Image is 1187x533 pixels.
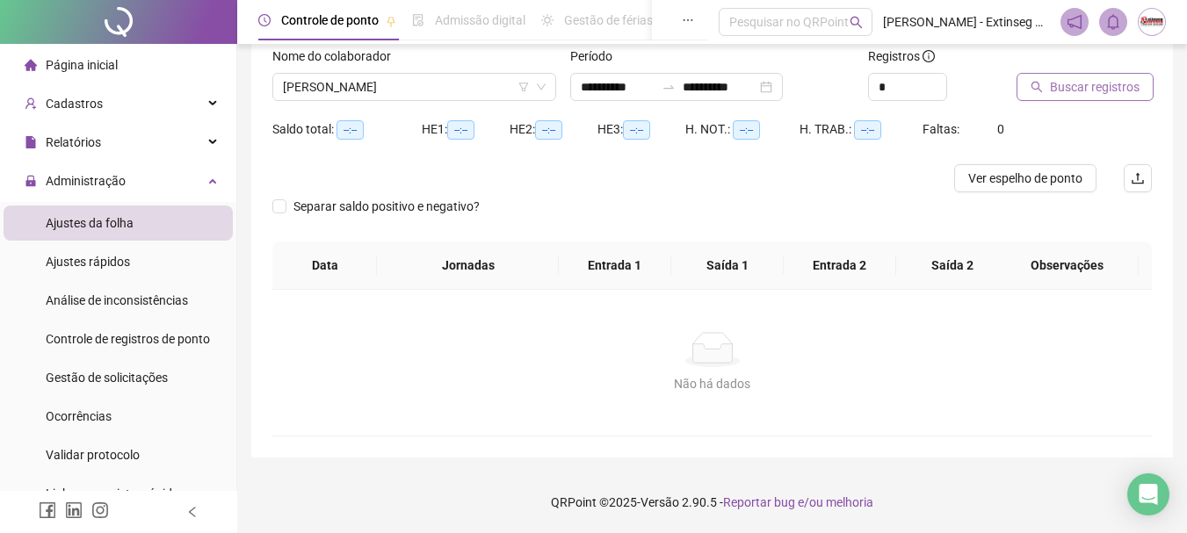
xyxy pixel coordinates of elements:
[1105,14,1121,30] span: bell
[25,175,37,187] span: lock
[258,14,271,26] span: clock-circle
[65,501,83,519] span: linkedin
[954,164,1097,192] button: Ver espelho de ponto
[564,13,653,27] span: Gestão de férias
[46,135,101,149] span: Relatórios
[570,47,624,66] label: Período
[46,371,168,385] span: Gestão de solicitações
[559,241,671,290] th: Entrada 1
[850,16,863,29] span: search
[623,120,650,140] span: --:--
[286,197,487,216] span: Separar saldo positivo e negativo?
[868,47,935,66] span: Registros
[541,14,554,26] span: sun
[518,82,529,92] span: filter
[641,495,679,509] span: Versão
[597,119,685,140] div: HE 3:
[923,50,935,62] span: info-circle
[662,80,676,94] span: swap-right
[535,120,562,140] span: --:--
[1131,171,1145,185] span: upload
[46,97,103,111] span: Cadastros
[186,506,199,518] span: left
[854,120,881,140] span: --:--
[272,119,422,140] div: Saldo total:
[412,14,424,26] span: file-done
[997,122,1004,136] span: 0
[46,448,140,462] span: Validar protocolo
[386,16,396,26] span: pushpin
[800,119,923,140] div: H. TRAB.:
[671,241,784,290] th: Saída 1
[46,293,188,307] span: Análise de inconsistências
[1017,73,1154,101] button: Buscar registros
[272,47,402,66] label: Nome do colaborador
[968,169,1082,188] span: Ver espelho de ponto
[1031,81,1043,93] span: search
[883,12,1050,32] span: [PERSON_NAME] - Extinseg Equipamentos de Segurança Ltda
[377,241,558,290] th: Jornadas
[272,241,377,290] th: Data
[536,82,546,92] span: down
[422,119,510,140] div: HE 1:
[685,119,800,140] div: H. NOT.:
[281,13,379,27] span: Controle de ponto
[46,409,112,423] span: Ocorrências
[237,472,1187,533] footer: QRPoint © 2025 - 2.90.5 -
[1067,14,1082,30] span: notification
[435,13,525,27] span: Admissão digital
[723,495,873,509] span: Reportar bug e/ou melhoria
[46,486,179,501] span: Link para registro rápido
[995,241,1139,290] th: Observações
[283,74,546,100] span: FRANCISCO MONTEL DOS REIS NETO
[896,241,1009,290] th: Saída 2
[91,501,109,519] span: instagram
[46,174,126,188] span: Administração
[1010,256,1125,275] span: Observações
[25,97,37,110] span: user-add
[923,122,962,136] span: Faltas:
[510,119,597,140] div: HE 2:
[1127,473,1169,515] div: Open Intercom Messenger
[682,14,694,26] span: ellipsis
[447,120,474,140] span: --:--
[1050,77,1140,97] span: Buscar registros
[46,216,134,230] span: Ajustes da folha
[46,255,130,269] span: Ajustes rápidos
[662,80,676,94] span: to
[337,120,364,140] span: --:--
[784,241,896,290] th: Entrada 2
[1139,9,1165,35] img: 88386
[25,59,37,71] span: home
[293,374,1131,393] div: Não há dados
[39,501,56,519] span: facebook
[733,120,760,140] span: --:--
[46,58,118,72] span: Página inicial
[46,332,210,346] span: Controle de registros de ponto
[25,136,37,148] span: file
